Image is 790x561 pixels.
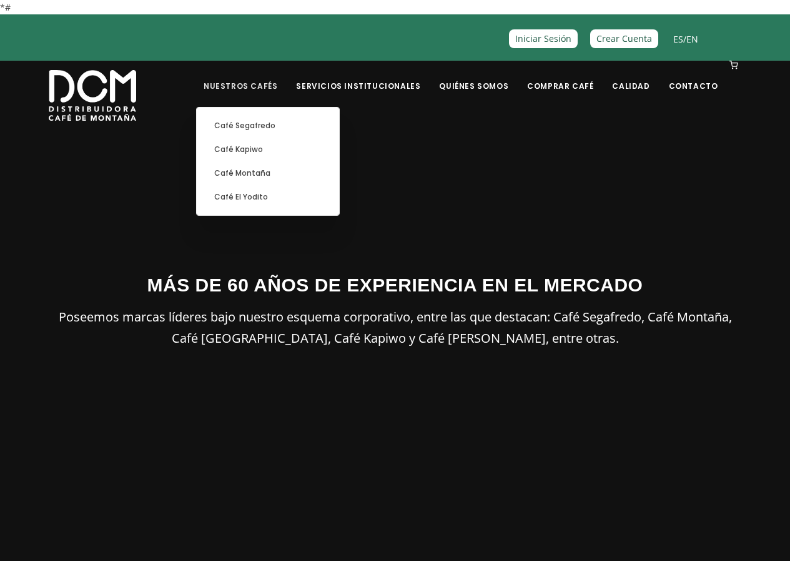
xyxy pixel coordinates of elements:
[673,32,698,46] span: /
[661,62,726,91] a: Contacto
[203,114,333,138] a: Café Segafredo
[673,33,683,45] a: ES
[605,62,657,91] a: Calidad
[520,62,601,91] a: Comprar Café
[289,62,428,91] a: Servicios Institucionales
[203,161,333,185] a: Café Montaña
[590,29,658,48] a: Crear Cuenta
[203,185,333,209] a: Café El Yodito
[49,271,742,299] h3: MÁS DE 60 AÑOS DE EXPERIENCIA EN EL MERCADO
[49,306,742,349] p: Poseemos marcas líderes bajo nuestro esquema corporativo, entre las que destacan: Café Segafredo,...
[196,62,285,91] a: Nuestros Cafés
[686,33,698,45] a: EN
[432,62,516,91] a: Quiénes Somos
[203,138,333,161] a: Café Kapiwo
[509,29,578,48] a: Iniciar Sesión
